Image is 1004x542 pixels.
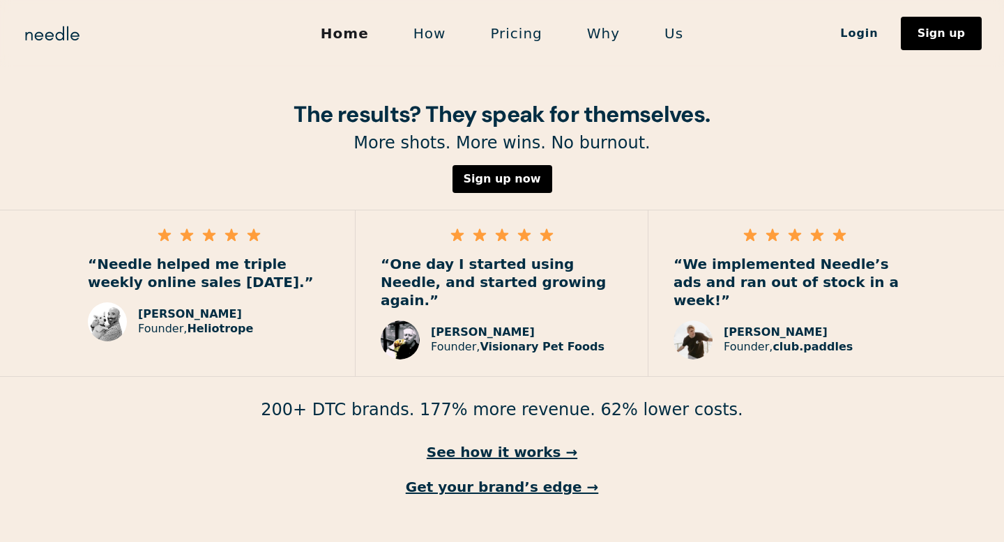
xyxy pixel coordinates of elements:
[138,307,242,320] strong: [PERSON_NAME]
[138,322,253,336] p: Founder,
[674,255,916,309] p: “We implemented Needle’s ads and ran out of stock in a week!”
[452,165,552,193] a: Sign up now
[724,340,853,355] p: Founder,
[391,19,469,48] a: How
[381,255,623,309] p: “One day I started using Needle, and started growing again.”
[642,19,706,48] a: Us
[901,17,982,50] a: Sign up
[773,340,853,353] strong: club.paddles
[431,325,535,339] strong: [PERSON_NAME]
[298,19,391,48] a: Home
[918,28,965,39] div: Sign up
[480,340,604,353] strong: Visionary Pet Foods
[565,19,642,48] a: Why
[468,19,564,48] a: Pricing
[187,322,253,335] strong: Heliotrope
[724,325,828,339] strong: [PERSON_NAME]
[818,22,901,45] a: Login
[431,340,604,355] p: Founder,
[464,173,541,185] div: Sign up now
[294,100,710,129] strong: The results? They speak for themselves.
[88,255,330,291] p: “Needle helped me triple weekly online sales [DATE].”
